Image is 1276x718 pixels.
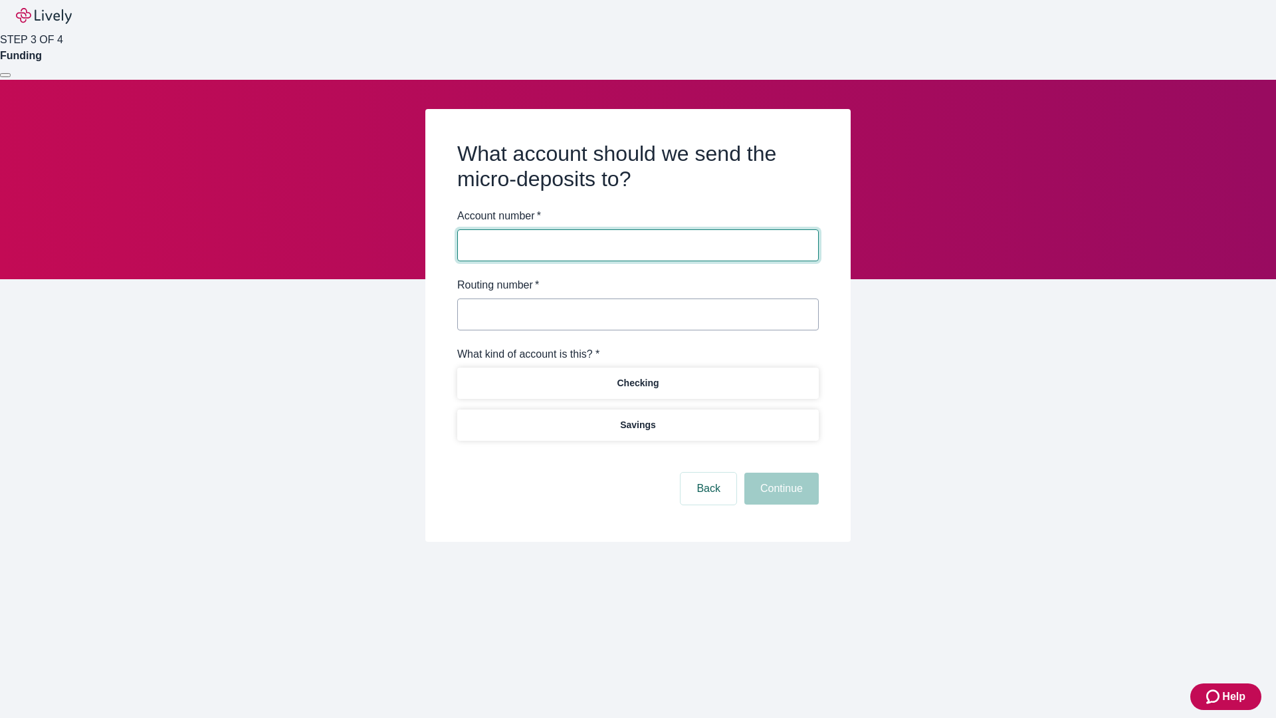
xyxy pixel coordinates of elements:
[457,410,819,441] button: Savings
[681,473,736,505] button: Back
[1190,683,1261,710] button: Zendesk support iconHelp
[457,346,599,362] label: What kind of account is this? *
[457,141,819,192] h2: What account should we send the micro-deposits to?
[457,208,541,224] label: Account number
[1222,689,1245,705] span: Help
[457,277,539,293] label: Routing number
[1206,689,1222,705] svg: Zendesk support icon
[620,418,656,432] p: Savings
[457,368,819,399] button: Checking
[16,8,72,24] img: Lively
[617,376,659,390] p: Checking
